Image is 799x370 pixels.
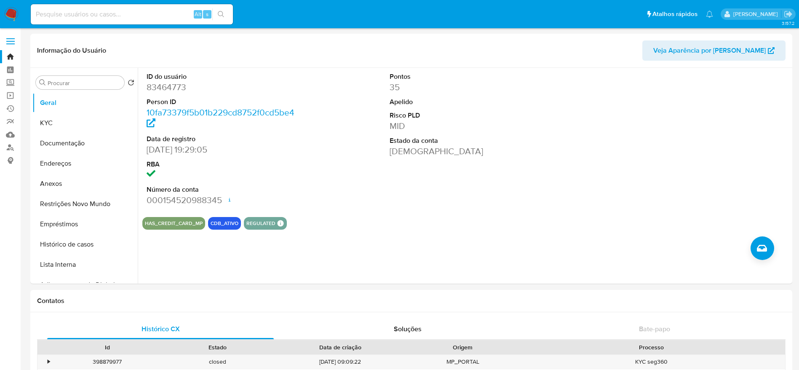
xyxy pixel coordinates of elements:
dd: [DATE] 19:29:05 [147,144,300,156]
input: Pesquise usuários ou casos... [31,9,233,20]
dd: 000154520988345 [147,194,300,206]
span: Atalhos rápidos [652,10,697,19]
dt: Número da conta [147,185,300,194]
dt: Data de registro [147,134,300,144]
h1: Contatos [37,297,786,305]
dt: Pontos [390,72,543,81]
dt: Estado da conta [390,136,543,145]
dd: 83464773 [147,81,300,93]
dt: ID do usuário [147,72,300,81]
div: Origem [414,343,512,351]
button: KYC [32,113,138,133]
p: eduardo.dutra@mercadolivre.com [733,10,781,18]
h1: Informação do Usuário [37,46,106,55]
dd: MID [390,120,543,132]
button: Empréstimos [32,214,138,234]
span: s [206,10,208,18]
button: Histórico de casos [32,234,138,255]
dt: RBA [147,160,300,169]
button: Veja Aparência por [PERSON_NAME] [642,40,786,61]
a: Sair [784,10,793,19]
span: Bate-papo [639,324,670,334]
button: Restrições Novo Mundo [32,194,138,214]
div: Data de criação [279,343,402,351]
div: Id [58,343,157,351]
dt: Person ID [147,97,300,107]
button: Procurar [39,79,46,86]
div: • [48,358,50,366]
div: [DATE] 09:09:22 [273,355,408,369]
div: KYC seg360 [518,355,785,369]
dt: Apelido [390,97,543,107]
button: Adiantamentos de Dinheiro [32,275,138,295]
div: 398879977 [52,355,163,369]
input: Procurar [48,79,121,87]
a: 10fa73379f5b01b229cd8752f0cd5be4 [147,106,294,130]
button: Lista Interna [32,255,138,275]
span: Alt [195,10,201,18]
button: search-icon [212,8,230,20]
dd: [DEMOGRAPHIC_DATA] [390,145,543,157]
button: Retornar ao pedido padrão [128,79,134,88]
span: Soluções [394,324,422,334]
div: closed [163,355,273,369]
span: Histórico CX [142,324,180,334]
div: MP_PORTAL [408,355,518,369]
div: Estado [168,343,267,351]
div: Processo [524,343,779,351]
a: Notificações [706,11,713,18]
dd: 35 [390,81,543,93]
dt: Risco PLD [390,111,543,120]
button: Anexos [32,174,138,194]
button: Endereços [32,153,138,174]
span: Veja Aparência por [PERSON_NAME] [653,40,766,61]
button: Documentação [32,133,138,153]
button: Geral [32,93,138,113]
